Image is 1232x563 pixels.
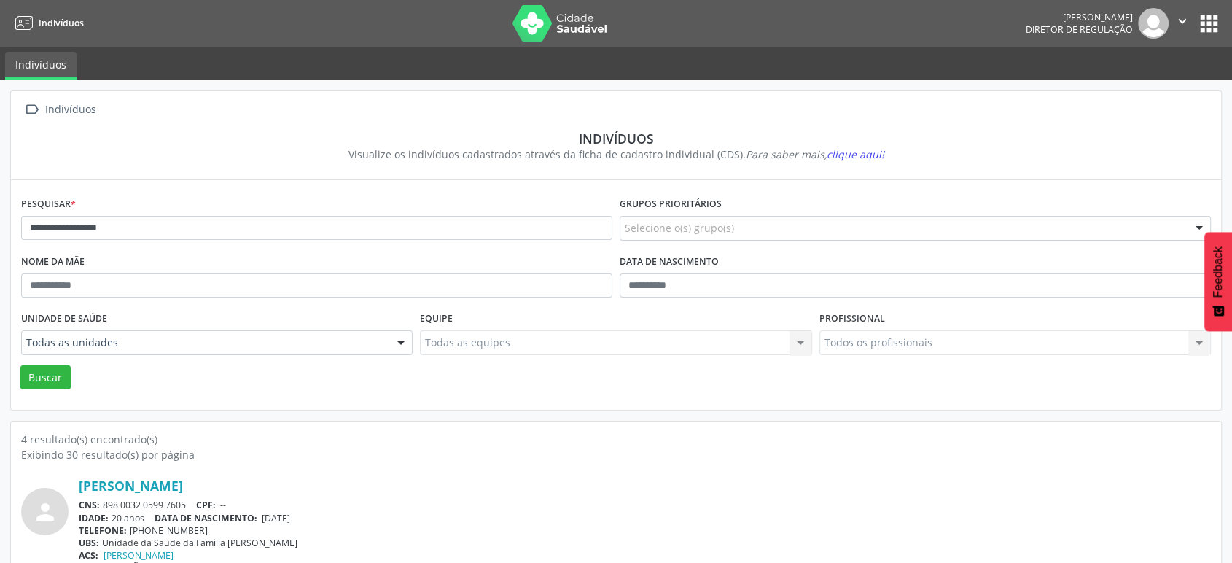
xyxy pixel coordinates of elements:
div: [PHONE_NUMBER] [79,524,1211,537]
button: Buscar [20,365,71,390]
span: Selecione o(s) grupo(s) [625,220,734,236]
i:  [1174,13,1190,29]
label: Data de nascimento [620,251,719,273]
div: Unidade da Saude da Familia [PERSON_NAME] [79,537,1211,549]
span: CPF: [196,499,216,511]
span: TELEFONE: [79,524,127,537]
div: 898 0032 0599 7605 [79,499,1211,511]
span: UBS: [79,537,99,549]
i: Para saber mais, [746,147,884,161]
div: Exibindo 30 resultado(s) por página [21,447,1211,462]
label: Unidade de saúde [21,308,107,330]
div: Indivíduos [42,99,98,120]
button: apps [1196,11,1222,36]
label: Nome da mãe [21,251,85,273]
div: Indivíduos [31,131,1201,147]
div: 20 anos [79,512,1211,524]
span: Todas as unidades [26,335,383,350]
a: Indivíduos [5,52,77,80]
span: [DATE] [262,512,290,524]
label: Profissional [819,308,885,330]
span: IDADE: [79,512,109,524]
span: ACS: [79,549,98,562]
span: Feedback [1212,246,1225,298]
span: -- [220,499,226,511]
a: Indivíduos [10,11,84,35]
span: CNS: [79,499,100,511]
span: DATA DE NASCIMENTO: [155,512,257,524]
button: Feedback - Mostrar pesquisa [1204,232,1232,331]
button:  [1169,8,1196,39]
div: 4 resultado(s) encontrado(s) [21,432,1211,447]
label: Grupos prioritários [620,193,722,216]
label: Pesquisar [21,193,76,216]
label: Equipe [420,308,453,330]
div: [PERSON_NAME] [1026,11,1133,23]
a: [PERSON_NAME] [79,478,183,494]
div: Visualize os indivíduos cadastrados através da ficha de cadastro individual (CDS). [31,147,1201,162]
span: Indivíduos [39,17,84,29]
span: clique aqui! [827,147,884,161]
i:  [21,99,42,120]
a: [PERSON_NAME] [104,549,174,562]
span: Diretor de regulação [1026,23,1133,36]
a:  Indivíduos [21,99,98,120]
img: img [1138,8,1169,39]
